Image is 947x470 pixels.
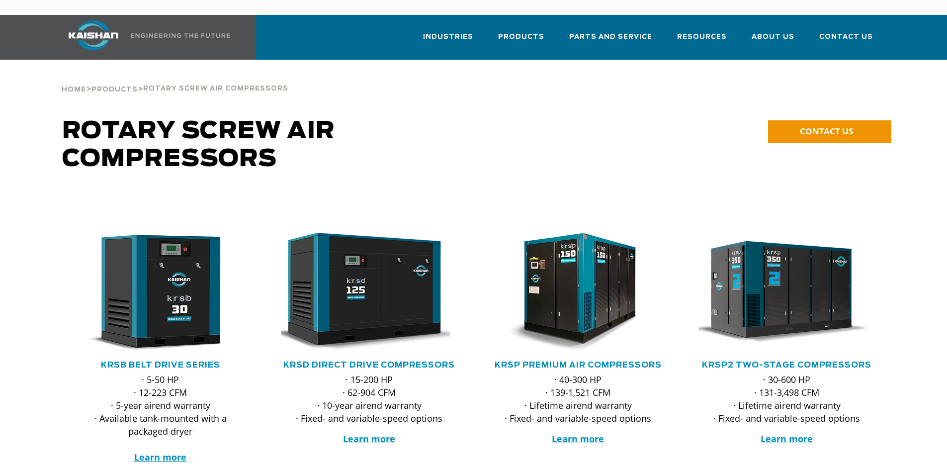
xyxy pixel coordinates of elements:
span: Products [91,87,138,93]
span: Resources [677,31,727,43]
p: · 5-50 HP · 12-223 CFM · 5-year airend warranty · Available tank-mounted with a packaged dryer [72,373,249,464]
a: Home [62,85,86,94]
p: · 30-600 HP · 131-3,498 CFM · Lifetime airend warranty · Fixed- and variable-speed options [698,373,875,425]
div: krsd125 [281,233,458,352]
span: Contact Us [819,31,873,43]
a: Kaishan USA [56,15,232,60]
a: Learn more [134,451,186,463]
img: kaishan logo [56,20,131,50]
span: Products [498,31,544,43]
div: krsp350 [698,233,875,352]
a: Parts and Service [569,24,652,58]
img: krsp350 [691,233,868,352]
div: krsb30 [72,233,249,352]
p: · 40-300 HP · 139-1,521 CFM · Lifetime airend warranty · Fixed- and variable-speed options [490,373,667,425]
a: Products [91,85,138,94]
div: > > [62,60,288,97]
span: Rotary Screw Air Compressors [143,86,288,92]
span: Industries [423,31,473,43]
a: Learn more [761,433,813,445]
img: krsb30 [65,233,242,352]
a: CONTACT US [768,120,891,143]
div: krsp150 [490,233,667,352]
a: KRSP Premium Air Compressors [495,361,662,369]
a: KRSD Direct Drive Compressors [283,361,455,369]
img: krsp150 [482,233,659,352]
span: CONTACT US [800,125,853,137]
a: Resources [677,24,727,58]
span: Rotary Screw Air Compressors [62,119,335,171]
a: About Us [752,24,794,58]
span: Home [62,87,86,93]
span: Parts and Service [569,31,652,43]
a: KRSB Belt Drive Series [101,361,220,369]
img: krsd125 [273,233,450,352]
span: About Us [752,31,794,43]
a: Products [498,24,544,58]
a: Industries [423,24,473,58]
a: Learn more [343,433,395,445]
a: Contact Us [819,24,873,58]
p: · 15-200 HP · 62-904 CFM · 10-year airend warranty · Fixed- and variable-speed options [281,373,458,425]
img: Engineering the future [131,33,230,38]
a: KRSP2 Two-Stage Compressors [702,361,871,369]
a: Learn more [552,433,604,445]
